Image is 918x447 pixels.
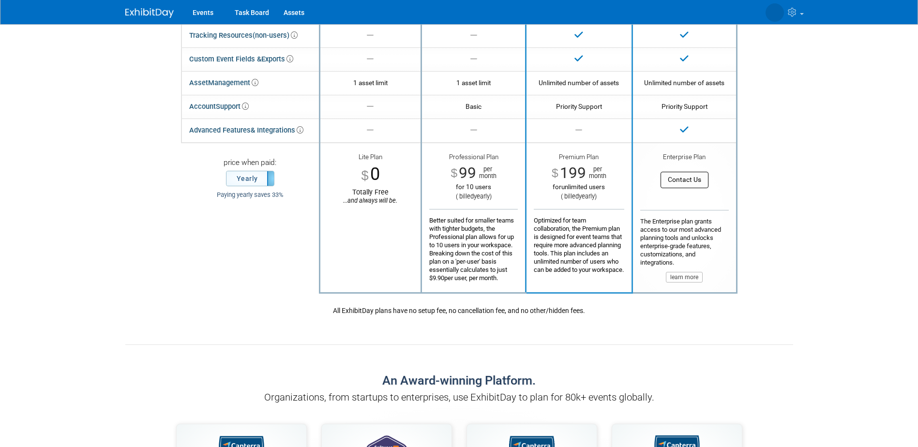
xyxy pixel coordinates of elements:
[328,188,414,205] div: Totally Free
[125,8,174,18] img: ExhibitDay
[429,102,518,111] div: Basic
[534,153,624,164] div: Premium Plan
[534,102,624,111] div: Priority Support
[328,78,414,87] div: 1 asset limit
[579,193,595,200] span: yearly
[189,52,293,66] div: Custom Event Fields &
[208,78,258,87] span: Management
[226,171,274,186] label: Yearly
[189,158,312,171] div: price when paid:
[251,126,303,134] span: & Integrations
[534,183,624,191] div: unlimited users
[534,78,624,87] div: Unlimited number of assets
[253,31,298,40] span: (non-users)
[640,78,729,87] div: Unlimited number of assets
[370,164,380,184] span: 0
[766,3,784,22] img: Mary Beth McNair
[216,102,249,111] span: Support
[181,303,737,315] div: All ExhibitDay plans have no setup fee, no cancellation fee, and no other/hidden fees.
[640,153,729,163] div: Enterprise Plan
[640,102,729,111] div: Priority Support
[666,272,703,283] button: learn more
[640,210,729,283] div: The Enterprise plan grants access to our most advanced planning tools and unlocks enterprise-grad...
[451,167,457,179] span: $
[586,166,606,179] span: per month
[135,373,783,388] h2: An Award-winning Platform.
[135,390,783,404] div: Organizations, from startups to enterprises, use ExhibitDay to plan for 80k+ events globally.
[433,274,444,282] span: 9.90
[661,172,708,188] button: Contact Us
[429,153,518,164] div: Professional Plan
[429,209,518,282] div: Better suited for smaller teams with tighter budgets, the Professional plan allows for up to 10 u...
[459,164,476,182] span: 99
[328,197,414,205] div: ...and always will be.
[189,29,298,43] div: Tracking Resources
[560,164,586,182] span: 199
[328,153,414,163] div: Lite Plan
[474,193,490,200] span: yearly
[189,76,258,90] div: Asset
[429,193,518,201] div: ( billed )
[429,183,518,191] div: for 10 users
[429,78,518,87] div: 1 asset limit
[553,183,561,191] span: for
[361,169,368,182] span: $
[534,193,624,201] div: ( billed )
[189,123,303,137] div: Advanced Features
[552,167,558,179] span: $
[189,100,249,114] div: Account
[261,55,293,63] span: Exports
[476,166,497,179] span: per month
[534,209,624,274] div: Optimized for team collaboration, the Premium plan is designed for event teams that require more ...
[189,191,312,199] div: Paying yearly saves 33%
